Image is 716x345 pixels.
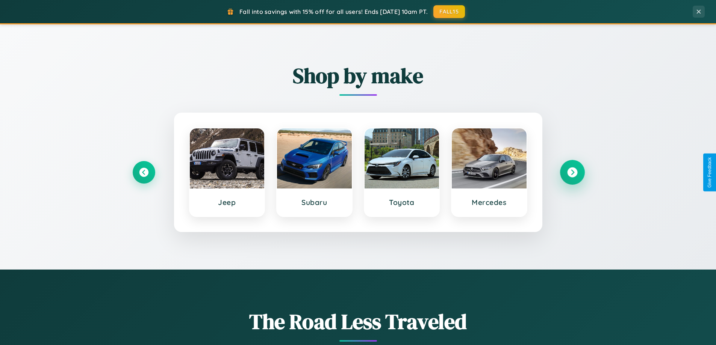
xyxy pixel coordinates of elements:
[433,5,465,18] button: FALL15
[285,198,344,207] h3: Subaru
[133,307,584,336] h1: The Road Less Traveled
[197,198,257,207] h3: Jeep
[707,157,712,188] div: Give Feedback
[133,61,584,90] h2: Shop by make
[372,198,432,207] h3: Toyota
[459,198,519,207] h3: Mercedes
[239,8,428,15] span: Fall into savings with 15% off for all users! Ends [DATE] 10am PT.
